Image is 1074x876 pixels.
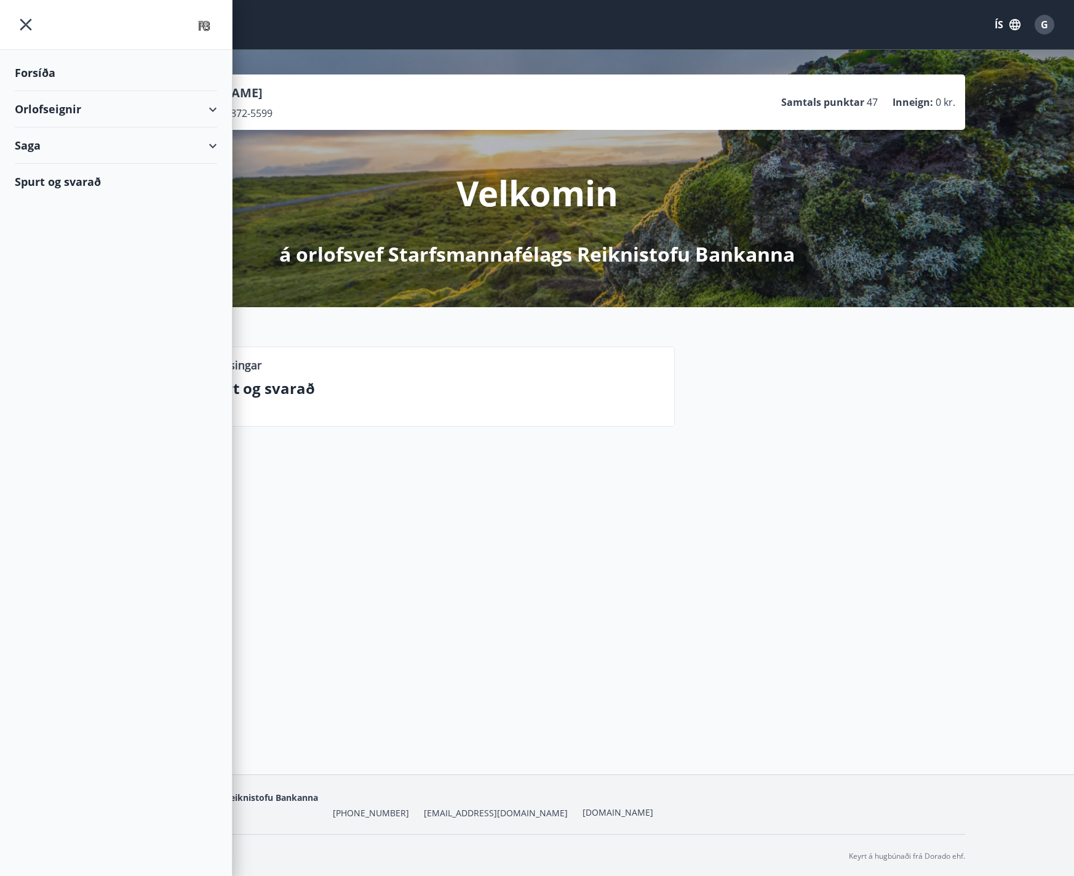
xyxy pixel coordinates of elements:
p: Spurt og svarað [199,378,664,399]
p: Inneign : [893,95,933,109]
span: 090872-5599 [214,106,272,120]
a: [DOMAIN_NAME] [583,806,653,818]
button: G [1030,10,1059,39]
div: Forsíða [15,55,217,91]
p: Velkomin [456,169,618,216]
span: [EMAIL_ADDRESS][DOMAIN_NAME] [424,807,568,819]
div: Saga [15,127,217,164]
p: Samtals punktar [781,95,864,109]
button: ÍS [988,14,1027,36]
p: Keyrt á hugbúnaði frá Dorado ehf. [849,851,965,862]
img: union_logo [191,14,217,38]
span: 0 kr. [936,95,955,109]
div: Orlofseignir [15,91,217,127]
p: á orlofsvef Starfsmannafélags Reiknistofu Bankanna [279,241,795,268]
span: 47 [867,95,878,109]
span: G [1041,18,1048,31]
span: [PHONE_NUMBER] [333,807,409,819]
div: Spurt og svarað [15,164,217,199]
span: Starfsmannafélag Reiknistofu Bankanna [148,792,318,803]
button: menu [15,14,37,36]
